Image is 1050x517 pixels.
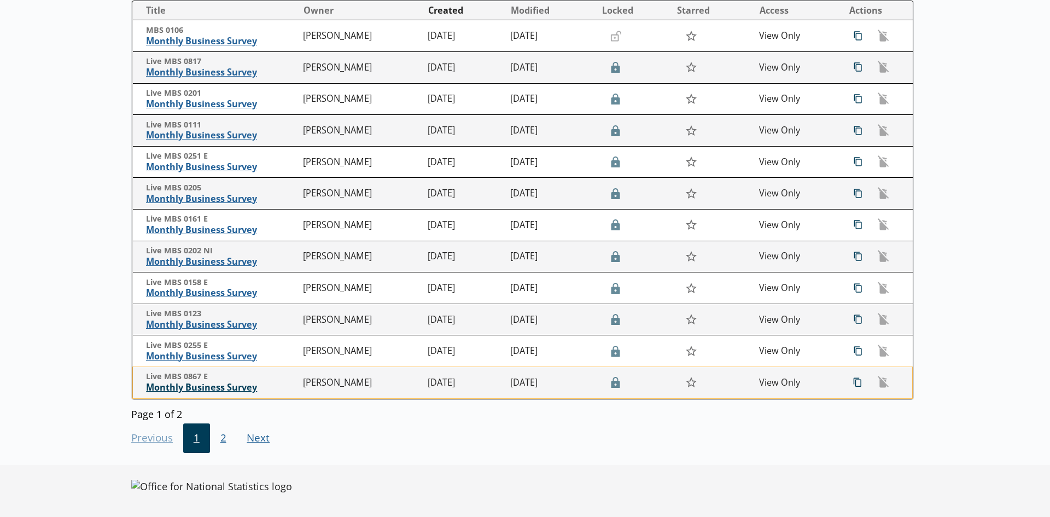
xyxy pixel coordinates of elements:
[755,304,838,335] td: View Only
[423,178,506,210] td: [DATE]
[146,25,298,36] span: MBS 0106
[506,241,597,272] td: [DATE]
[755,52,838,84] td: View Only
[679,372,703,393] button: Star
[131,480,292,493] img: Office for National Statistics logo
[506,304,597,335] td: [DATE]
[598,2,672,19] button: Locked
[679,246,703,267] button: Star
[423,115,506,147] td: [DATE]
[423,210,506,241] td: [DATE]
[146,214,298,224] span: Live MBS 0161 E
[146,371,298,382] span: Live MBS 0867 E
[146,88,298,98] span: Live MBS 0201
[299,20,423,52] td: [PERSON_NAME]
[423,20,506,52] td: [DATE]
[506,2,597,19] button: Modified
[755,2,837,19] button: Access
[299,83,423,115] td: [PERSON_NAME]
[146,67,298,78] span: Monthly Business Survey
[146,287,298,299] span: Monthly Business Survey
[146,340,298,351] span: Live MBS 0255 E
[299,304,423,335] td: [PERSON_NAME]
[299,367,423,399] td: [PERSON_NAME]
[838,1,913,20] th: Actions
[755,335,838,367] td: View Only
[423,335,506,367] td: [DATE]
[146,36,298,47] span: Monthly Business Survey
[236,423,280,453] button: Next
[423,241,506,272] td: [DATE]
[146,120,298,130] span: Live MBS 0111
[755,146,838,178] td: View Only
[146,319,298,330] span: Monthly Business Survey
[146,151,298,161] span: Live MBS 0251 E
[679,152,703,172] button: Star
[506,83,597,115] td: [DATE]
[423,83,506,115] td: [DATE]
[299,272,423,304] td: [PERSON_NAME]
[146,351,298,362] span: Monthly Business Survey
[506,178,597,210] td: [DATE]
[299,146,423,178] td: [PERSON_NAME]
[679,277,703,298] button: Star
[423,146,506,178] td: [DATE]
[679,57,703,78] button: Star
[506,272,597,304] td: [DATE]
[299,2,423,19] button: Owner
[506,210,597,241] td: [DATE]
[299,178,423,210] td: [PERSON_NAME]
[146,193,298,205] span: Monthly Business Survey
[506,115,597,147] td: [DATE]
[506,335,597,367] td: [DATE]
[755,115,838,147] td: View Only
[673,2,755,19] button: Starred
[146,56,298,67] span: Live MBS 0817
[506,52,597,84] td: [DATE]
[506,367,597,399] td: [DATE]
[299,115,423,147] td: [PERSON_NAME]
[755,20,838,52] td: View Only
[423,367,506,399] td: [DATE]
[299,335,423,367] td: [PERSON_NAME]
[755,83,838,115] td: View Only
[679,183,703,204] button: Star
[146,382,298,393] span: Monthly Business Survey
[423,272,506,304] td: [DATE]
[755,210,838,241] td: View Only
[679,341,703,362] button: Star
[679,26,703,47] button: Star
[679,120,703,141] button: Star
[137,2,298,19] button: Title
[146,246,298,256] span: Live MBS 0202 NI
[755,272,838,304] td: View Only
[299,52,423,84] td: [PERSON_NAME]
[423,2,505,19] button: Created
[755,367,838,399] td: View Only
[146,224,298,236] span: Monthly Business Survey
[506,146,597,178] td: [DATE]
[146,309,298,319] span: Live MBS 0123
[210,423,237,453] button: 2
[299,210,423,241] td: [PERSON_NAME]
[146,256,298,268] span: Monthly Business Survey
[679,214,703,235] button: Star
[423,304,506,335] td: [DATE]
[146,183,298,193] span: Live MBS 0205
[755,241,838,272] td: View Only
[506,20,597,52] td: [DATE]
[146,98,298,110] span: Monthly Business Survey
[755,178,838,210] td: View Only
[146,277,298,288] span: Live MBS 0158 E
[423,52,506,84] td: [DATE]
[299,241,423,272] td: [PERSON_NAME]
[131,405,914,421] div: Page 1 of 2
[679,89,703,109] button: Star
[679,309,703,330] button: Star
[146,161,298,173] span: Monthly Business Survey
[183,423,210,453] button: 1
[146,130,298,141] span: Monthly Business Survey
